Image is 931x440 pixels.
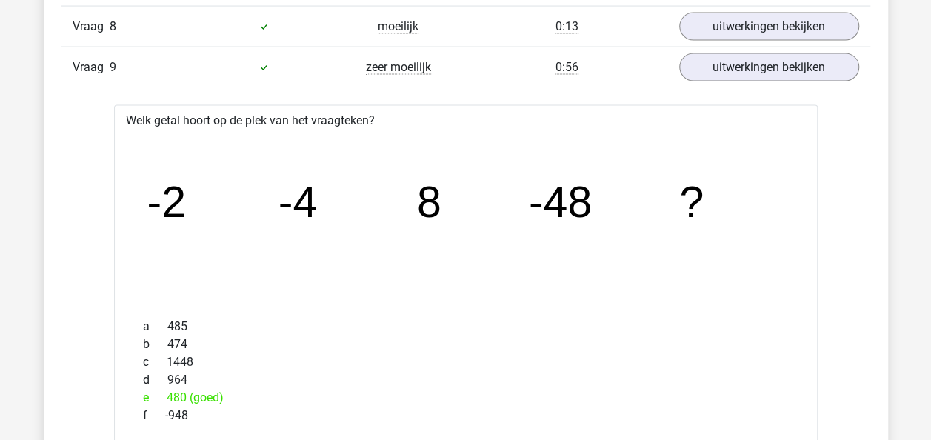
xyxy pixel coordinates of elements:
span: e [143,389,167,407]
a: uitwerkingen bekijken [679,13,859,41]
span: moeilijk [378,19,418,34]
tspan: -4 [278,179,317,227]
div: 485 [132,318,800,336]
span: 9 [110,60,116,74]
div: 1448 [132,353,800,371]
span: b [143,336,167,353]
span: 8 [110,19,116,33]
span: c [143,353,167,371]
span: zeer moeilijk [366,60,431,75]
tspan: -2 [147,179,186,227]
span: 0:13 [555,19,578,34]
tspan: 8 [416,179,441,227]
span: f [143,407,165,424]
div: -948 [132,407,800,424]
div: 964 [132,371,800,389]
span: d [143,371,167,389]
div: 480 (goed) [132,389,800,407]
tspan: ? [679,179,704,227]
span: Vraag [73,59,110,76]
a: uitwerkingen bekijken [679,53,859,81]
tspan: -48 [528,179,591,227]
span: 0:56 [555,60,578,75]
div: 474 [132,336,800,353]
span: a [143,318,167,336]
span: Vraag [73,18,110,36]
